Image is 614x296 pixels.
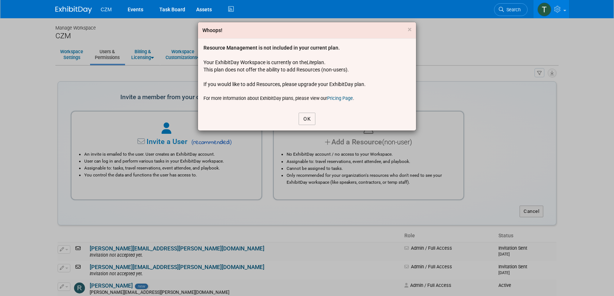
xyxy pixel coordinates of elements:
[203,95,411,102] div: For more information about ExhibitDay plans, please view our .
[299,113,315,125] button: OK
[203,45,340,51] b: Resource Management is not included in your current plan.
[327,96,353,101] a: Pricing Page
[408,26,412,34] button: Close
[202,27,222,34] div: Whoops!
[203,44,411,102] div: Your ExhibitDay Workspace is currently on the plan. This plan does not offer the ability to add R...
[307,59,314,65] i: Lite
[408,25,412,34] span: ×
